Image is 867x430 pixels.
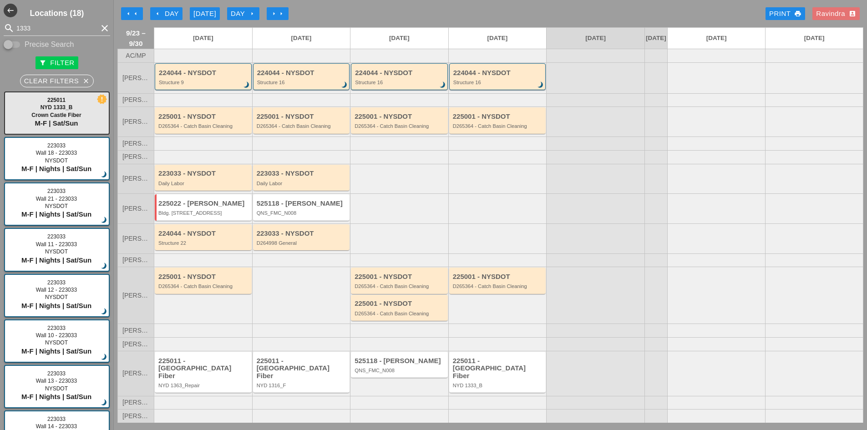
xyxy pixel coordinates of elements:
div: Structure 22 [158,240,249,246]
i: arrow_right [270,10,278,17]
div: Day [154,9,179,19]
div: QNS_FMC_N008 [355,368,446,373]
span: 223033 [47,370,66,377]
div: D265364 - Catch Basin Cleaning [257,123,348,129]
span: NYSDOT [45,339,68,346]
div: 225022 - [PERSON_NAME] [158,200,249,207]
i: arrow_left [132,10,139,17]
div: D265364 - Catch Basin Cleaning [355,283,446,289]
button: Move Ahead 1 Week [267,7,289,20]
i: account_box [849,10,856,17]
div: 225001 - NYSDOT [355,273,446,281]
div: Structure 16 [257,80,347,85]
div: Clear Filters [24,76,90,86]
span: [PERSON_NAME] [122,96,149,103]
span: M-F | Nights | Sat/Sun [21,347,91,355]
i: brightness_3 [99,398,109,408]
span: 223033 [47,279,66,286]
div: 224044 - NYSDOT [159,69,249,77]
div: NYD 1333_B [453,383,544,388]
span: M-F | Nights | Sat/Sun [21,256,91,264]
i: brightness_3 [99,261,109,271]
span: [PERSON_NAME] [122,140,149,147]
span: [PERSON_NAME] [122,205,149,212]
div: NYD 1363_Repair [158,383,249,388]
i: search [4,23,15,34]
span: Wall 11 - 223033 [36,241,77,248]
a: [DATE] [547,28,644,49]
i: filter_alt [39,59,46,66]
i: arrow_left [125,10,132,17]
div: D264998 General [257,240,348,246]
input: Search [16,21,97,35]
span: NYSDOT [45,294,68,300]
span: 223033 [47,325,66,331]
i: brightness_3 [99,215,109,225]
span: NYSDOT [45,203,68,209]
a: Print [766,7,805,20]
i: brightness_3 [438,80,448,90]
i: west [4,4,17,17]
span: NYD 1333_B [41,104,73,111]
i: new_releases [98,95,106,103]
div: D265364 - Catch Basin Cleaning [453,123,544,129]
i: brightness_3 [99,307,109,317]
div: Ravindra [816,9,856,19]
div: 224044 - NYSDOT [257,69,347,77]
span: Wall 18 - 223033 [36,150,77,156]
span: NYSDOT [45,157,68,164]
div: Daily Labor [158,181,249,186]
a: [DATE] [154,28,252,49]
span: M-F | Nights | Sat/Sun [21,393,91,400]
div: 223033 - NYSDOT [257,170,348,177]
button: [DATE] [190,7,220,20]
i: arrow_right [248,10,256,17]
div: D265364 - Catch Basin Cleaning [453,283,544,289]
div: D265364 - Catch Basin Cleaning [158,123,249,129]
span: NYSDOT [45,248,68,255]
span: AC/MP [126,52,146,59]
div: 525118 - [PERSON_NAME] [355,357,446,365]
button: Filter [35,56,78,69]
span: [PERSON_NAME] [122,118,149,125]
a: [DATE] [668,28,766,49]
span: 223033 [47,233,66,240]
a: [DATE] [766,28,863,49]
i: brightness_3 [99,170,109,180]
span: Wall 21 - 223033 [36,196,77,202]
div: Structure 16 [453,80,543,85]
div: 224044 - NYSDOT [355,69,445,77]
span: [PERSON_NAME] [122,75,149,81]
div: Print [769,9,801,19]
div: 225001 - NYSDOT [355,300,446,308]
span: 223033 [47,416,66,422]
div: Structure 9 [159,80,249,85]
i: arrow_right [278,10,285,17]
div: 223033 - NYSDOT [257,230,348,238]
div: 225001 - NYSDOT [257,113,348,121]
button: Day [150,7,183,20]
i: print [794,10,801,17]
span: [PERSON_NAME] [122,153,149,160]
span: Wall 14 - 223033 [36,423,77,430]
div: Filter [39,58,74,68]
div: D265364 - Catch Basin Cleaning [355,123,446,129]
span: Wall 10 - 223033 [36,332,77,339]
span: M-F | Sat/Sun [35,119,78,127]
div: Structure 16 [355,80,445,85]
div: Day [231,9,256,19]
span: 223033 [47,142,66,149]
span: [PERSON_NAME] [122,257,149,263]
div: 525118 - [PERSON_NAME] [257,200,348,207]
span: [PERSON_NAME] [122,327,149,334]
a: [DATE] [350,28,448,49]
span: [PERSON_NAME] [122,413,149,420]
i: brightness_3 [340,80,350,90]
div: Enable Precise search to match search terms exactly. [4,39,110,50]
a: [DATE] [253,28,350,49]
div: 225001 - NYSDOT [158,113,249,121]
i: brightness_3 [99,352,109,362]
label: Precise Search [25,40,74,49]
div: 225011 - [GEOGRAPHIC_DATA] Fiber [158,357,249,380]
div: NYD 1316_F [257,383,348,388]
